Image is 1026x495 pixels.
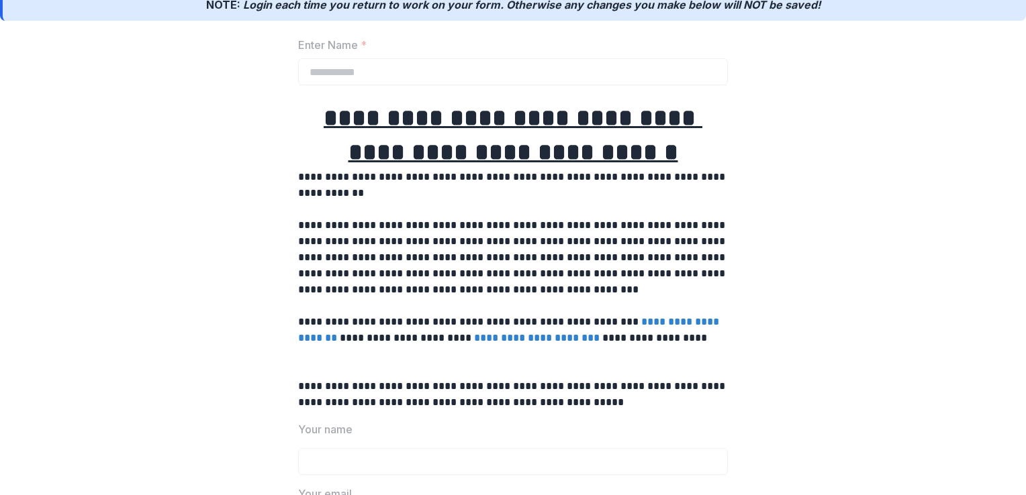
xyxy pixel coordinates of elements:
label: Enter Name [298,37,720,53]
p: Your name [298,421,353,437]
